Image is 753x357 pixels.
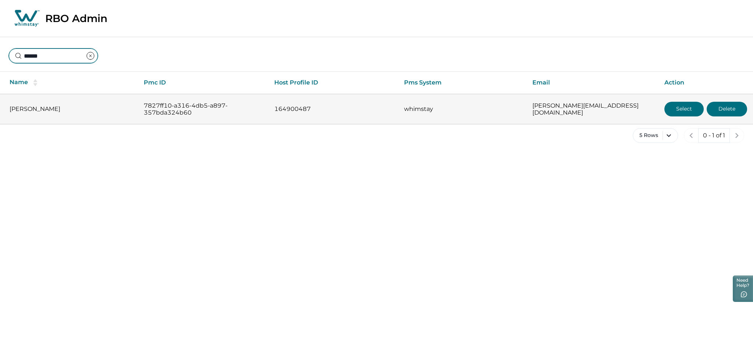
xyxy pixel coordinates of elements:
th: Action [659,72,753,94]
button: sorting [28,79,43,86]
button: 0 - 1 of 1 [698,128,730,143]
button: clear input [83,48,98,63]
p: 164900487 [274,105,392,113]
button: 5 Rows [633,128,678,143]
th: Pmc ID [138,72,268,94]
button: next page [729,128,744,143]
p: whimstay [404,105,521,113]
p: 0 - 1 of 1 [703,132,725,139]
p: [PERSON_NAME][EMAIL_ADDRESS][DOMAIN_NAME] [532,102,653,116]
th: Email [527,72,659,94]
th: Pms System [398,72,527,94]
button: Delete [707,102,747,116]
p: [PERSON_NAME] [10,105,132,113]
p: 7827ff10-a316-4db5-a897-357bda324b60 [144,102,263,116]
p: RBO Admin [45,12,107,25]
th: Host Profile ID [268,72,398,94]
button: previous page [684,128,699,143]
button: Select [664,102,704,116]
